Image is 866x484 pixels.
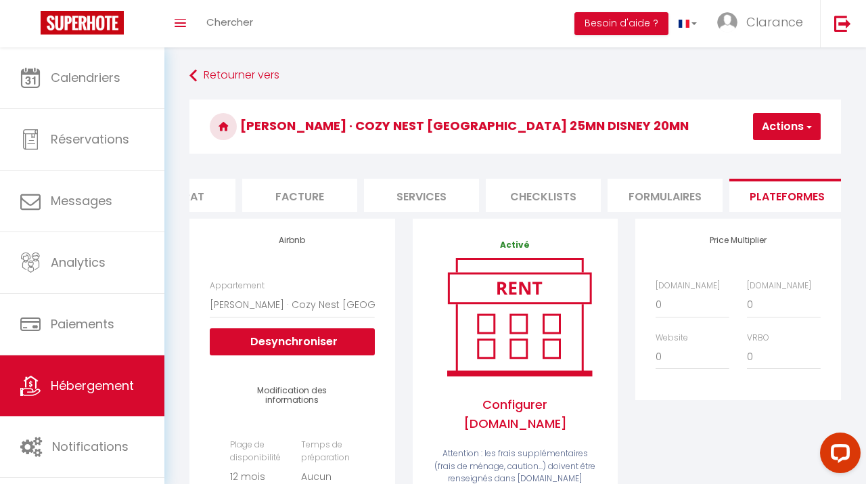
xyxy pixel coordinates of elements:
a: Retourner vers [189,64,841,88]
label: Appartement [210,280,265,292]
span: Notifications [52,438,129,455]
button: Besoin d'aide ? [574,12,668,35]
span: Réservations [51,131,129,148]
li: Formulaires [608,179,723,212]
iframe: LiveChat chat widget [809,427,866,484]
label: Temps de préparation [301,439,355,464]
label: [DOMAIN_NAME] [747,280,811,292]
label: Website [656,332,688,345]
li: Services [364,179,479,212]
span: Clarance [746,14,803,30]
li: Plateformes [729,179,844,212]
li: Checklists [486,179,601,212]
label: [DOMAIN_NAME] [656,280,720,292]
p: Activé [433,239,597,252]
img: ... [717,12,737,32]
label: VRBO [747,332,769,345]
span: Calendriers [51,69,120,86]
h4: Modification des informations [230,386,354,405]
label: Plage de disponibilité [230,439,283,464]
button: Desynchroniser [210,328,374,355]
img: logout [834,15,851,32]
span: Chercher [206,15,253,29]
li: Facture [242,179,357,212]
img: rent.png [433,252,606,382]
h3: [PERSON_NAME] · Cozy Nest [GEOGRAPHIC_DATA] 25mn Disney 20mn [189,100,841,154]
button: Actions [753,113,821,140]
span: Configurer [DOMAIN_NAME] [433,382,597,447]
span: Messages [51,192,112,209]
span: Paiements [51,315,114,332]
span: Analytics [51,254,106,271]
img: Super Booking [41,11,124,35]
span: Hébergement [51,377,134,394]
h4: Price Multiplier [656,236,820,245]
h4: Airbnb [210,236,374,245]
